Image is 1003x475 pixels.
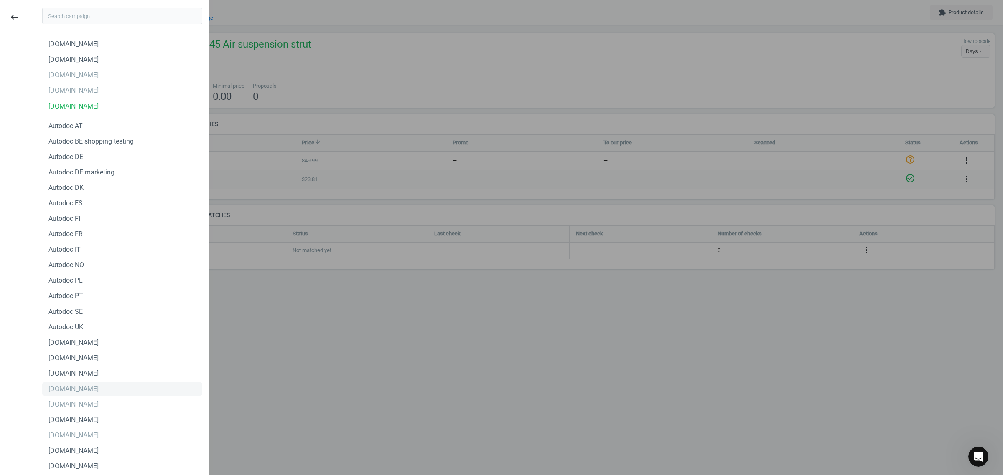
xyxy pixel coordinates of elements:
div: Autodoc DE [48,152,83,162]
i: keyboard_backspace [10,12,20,22]
div: Autodoc FR [48,230,83,239]
input: Search campaign [42,8,202,24]
div: Autodoc UK [48,323,83,332]
div: Autodoc FI [48,214,80,223]
div: [DOMAIN_NAME] [48,71,99,80]
div: [DOMAIN_NAME] [48,86,99,95]
div: [DOMAIN_NAME] [48,384,99,394]
iframe: Intercom live chat [968,447,988,467]
div: Autodoc PT [48,291,83,301]
div: Autodoc SE [48,307,83,316]
div: Autodoc DK [48,183,84,192]
div: [DOMAIN_NAME] [48,354,99,363]
div: [DOMAIN_NAME] [48,40,99,49]
div: [DOMAIN_NAME] [48,338,99,347]
div: [DOMAIN_NAME] [48,55,99,64]
div: Autodoc NO [48,260,84,270]
div: [DOMAIN_NAME] [48,102,99,111]
div: Autodoc AT [48,121,83,131]
button: keyboard_backspace [5,8,24,27]
div: [DOMAIN_NAME] [48,369,99,378]
div: [DOMAIN_NAME] [48,400,99,409]
div: Autodoc DE marketing [48,168,115,177]
div: Autodoc IT [48,245,81,254]
div: [DOMAIN_NAME] [48,462,99,471]
div: Autodoc BE shopping testing [48,137,134,146]
div: [DOMAIN_NAME] [48,415,99,424]
div: [DOMAIN_NAME] [48,431,99,440]
div: Autodoc PL [48,276,83,285]
div: Autodoc ES [48,199,83,208]
div: [DOMAIN_NAME] [48,446,99,455]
